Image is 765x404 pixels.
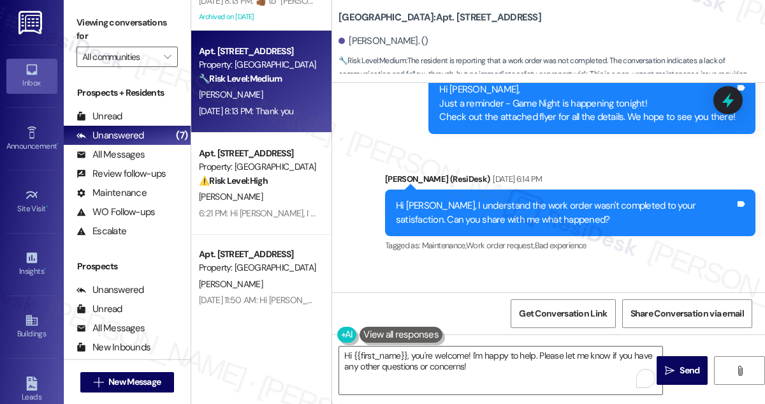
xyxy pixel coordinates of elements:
div: Property: [GEOGRAPHIC_DATA] [199,58,317,71]
div: Hi [PERSON_NAME], I understand the work order wasn't completed to your satisfaction. Can you shar... [396,199,735,227]
span: [PERSON_NAME] [199,278,263,290]
div: Unanswered [76,283,144,297]
span: New Message [108,375,161,389]
img: ResiDesk Logo [18,11,45,34]
div: Apt. [STREET_ADDRESS] [199,147,317,160]
div: Archived on [DATE] [198,9,318,25]
span: • [57,140,59,149]
strong: 🔧 Risk Level: Medium [199,73,282,84]
a: Buildings [6,310,57,344]
div: Apt. [STREET_ADDRESS] [199,45,317,58]
div: Property: [GEOGRAPHIC_DATA] [199,160,317,174]
div: Unread [76,303,122,316]
div: [PERSON_NAME] (ResiDesk) [385,172,755,190]
div: WO Follow-ups [76,206,155,219]
i:  [665,366,674,376]
div: [DATE] 8:13 PM: Thank you [199,105,294,117]
a: Insights • [6,247,57,281]
button: New Message [80,372,175,393]
div: All Messages [76,322,145,335]
span: Send [680,364,699,377]
div: Archived on [DATE] [198,309,318,325]
span: : The resident is reporting that a work order was not completed. The conversation indicates a lac... [339,54,765,95]
div: Prospects + Residents [64,86,191,100]
i:  [94,377,103,387]
span: Share Conversation via email [630,307,744,320]
span: Maintenance , [422,240,466,251]
div: Tagged as: [385,236,755,255]
div: Maintenance [76,186,147,200]
div: Hi [PERSON_NAME], Just a reminder - Game Night is happening tonight! Check out the attached flyer... [439,83,735,124]
label: Viewing conversations for [76,13,178,47]
span: [PERSON_NAME] [199,89,263,100]
strong: ⚠️ Risk Level: High [199,175,268,186]
div: Escalate [76,225,126,238]
span: [PERSON_NAME] [199,191,263,202]
b: [GEOGRAPHIC_DATA]: Apt. [STREET_ADDRESS] [339,11,541,24]
span: Get Conversation Link [519,307,607,320]
div: [PERSON_NAME]. () [339,34,428,48]
div: Property: [GEOGRAPHIC_DATA] [199,261,317,274]
input: All communities [82,47,157,67]
button: Send [657,356,708,385]
div: Prospects [64,260,191,273]
i:  [735,366,745,376]
i:  [164,52,171,62]
div: All Messages [76,148,145,161]
span: Bad experience [535,240,586,251]
span: • [46,202,48,211]
textarea: To enrich screen reader interactions, please activate Accessibility in Grammarly extension settings [339,347,662,394]
span: • [44,265,46,274]
div: New Inbounds [76,341,150,354]
div: Review follow-ups [76,167,166,181]
button: Get Conversation Link [511,299,615,328]
div: 6:21 PM: Hi [PERSON_NAME], I understand it’s 83 degrees in your apartment and the thermostat isn’... [199,207,758,219]
div: Unanswered [76,129,144,142]
div: (7) [173,126,191,146]
div: Unread [76,110,122,123]
div: Apt. [STREET_ADDRESS] [199,248,317,261]
span: Work order request , [466,240,535,251]
strong: 🔧 Risk Level: Medium [339,56,406,66]
a: Site Visit • [6,184,57,219]
button: Share Conversation via email [622,299,752,328]
div: [DATE] 6:14 PM [490,172,542,186]
a: Inbox [6,59,57,93]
